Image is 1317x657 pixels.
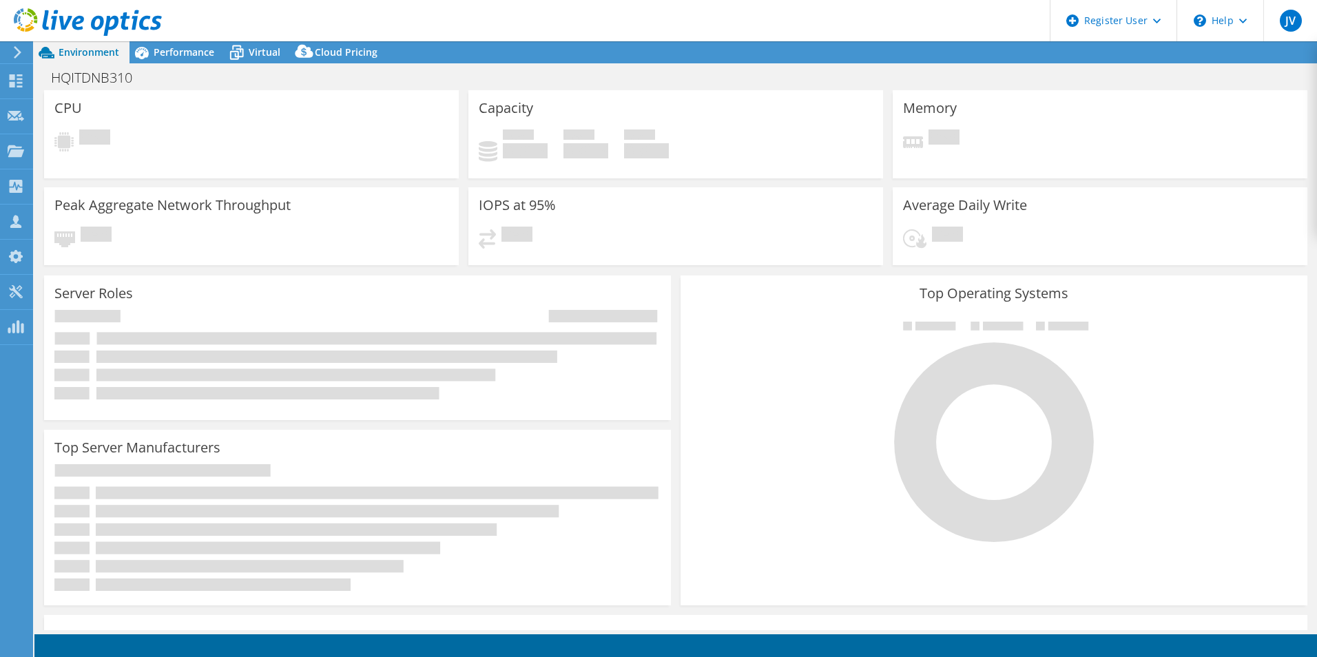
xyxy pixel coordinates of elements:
[54,101,82,116] h3: CPU
[929,129,960,148] span: Pending
[903,101,957,116] h3: Memory
[1280,10,1302,32] span: JV
[54,198,291,213] h3: Peak Aggregate Network Throughput
[154,45,214,59] span: Performance
[563,129,594,143] span: Free
[479,101,533,116] h3: Capacity
[54,440,220,455] h3: Top Server Manufacturers
[54,286,133,301] h3: Server Roles
[501,227,532,245] span: Pending
[503,143,548,158] h4: 0 GiB
[479,198,556,213] h3: IOPS at 95%
[81,227,112,245] span: Pending
[563,143,608,158] h4: 0 GiB
[903,198,1027,213] h3: Average Daily Write
[624,129,655,143] span: Total
[503,129,534,143] span: Used
[45,70,154,85] h1: HQITDNB310
[79,129,110,148] span: Pending
[315,45,377,59] span: Cloud Pricing
[624,143,669,158] h4: 0 GiB
[932,227,963,245] span: Pending
[691,286,1297,301] h3: Top Operating Systems
[59,45,119,59] span: Environment
[1194,14,1206,27] svg: \n
[249,45,280,59] span: Virtual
